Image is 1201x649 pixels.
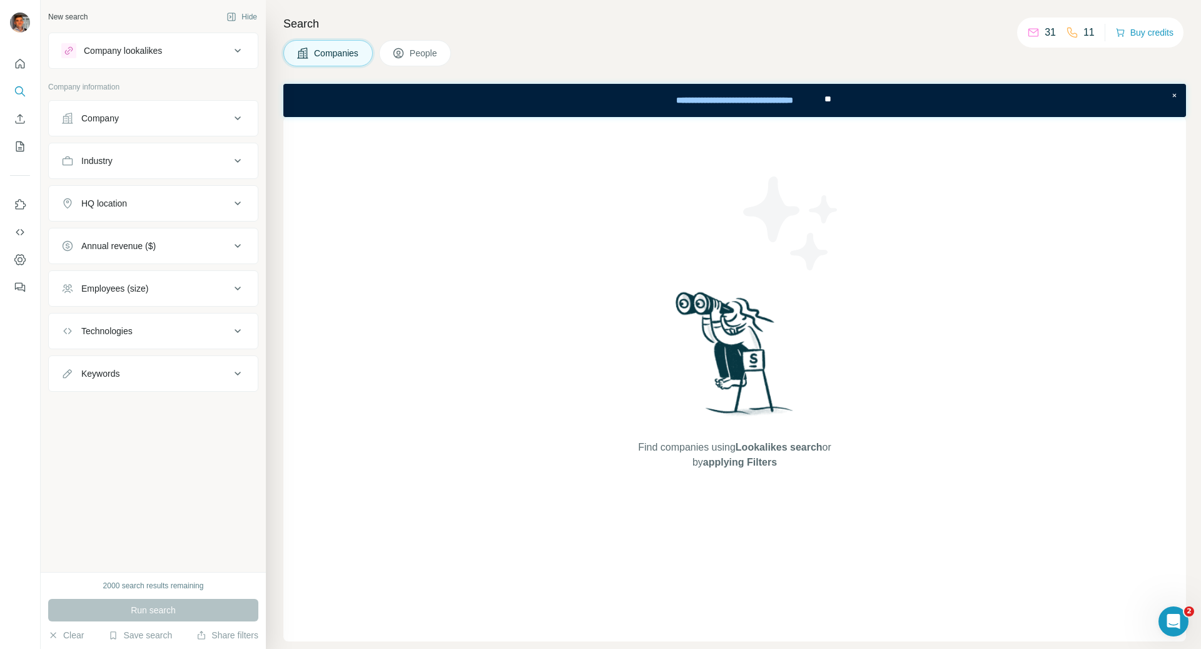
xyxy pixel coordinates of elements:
div: Annual revenue ($) [81,240,156,252]
button: Search [10,80,30,103]
p: 31 [1045,25,1056,40]
span: 2 [1184,606,1194,616]
img: Surfe Illustration - Stars [735,167,848,280]
div: 2000 search results remaining [103,580,204,591]
div: Company lookalikes [84,44,162,57]
button: Share filters [196,629,258,641]
div: Industry [81,155,113,167]
div: HQ location [81,197,127,210]
button: Company [49,103,258,133]
iframe: Banner [283,84,1186,117]
button: Enrich CSV [10,108,30,130]
button: Feedback [10,276,30,299]
button: Clear [48,629,84,641]
button: Buy credits [1115,24,1173,41]
button: Company lookalikes [49,36,258,66]
button: Dashboard [10,248,30,271]
span: People [410,47,438,59]
h4: Search [283,15,1186,33]
iframe: Intercom live chat [1158,606,1188,636]
button: Annual revenue ($) [49,231,258,261]
div: Technologies [81,325,133,337]
div: Keywords [81,367,119,380]
img: Surfe Illustration - Woman searching with binoculars [670,289,800,428]
button: Save search [108,629,172,641]
p: Company information [48,81,258,93]
span: Lookalikes search [736,442,823,452]
p: 11 [1083,25,1095,40]
div: Employees (size) [81,282,148,295]
button: Use Surfe on LinkedIn [10,193,30,216]
button: My lists [10,135,30,158]
button: HQ location [49,188,258,218]
button: Keywords [49,359,258,389]
img: Avatar [10,13,30,33]
button: Quick start [10,53,30,75]
button: Industry [49,146,258,176]
div: Company [81,112,119,125]
span: Find companies using or by [634,440,834,470]
span: applying Filters [703,457,777,468]
button: Use Surfe API [10,221,30,243]
button: Employees (size) [49,273,258,304]
button: Technologies [49,316,258,346]
span: Companies [314,47,360,59]
button: Hide [218,8,266,26]
div: New search [48,11,88,23]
